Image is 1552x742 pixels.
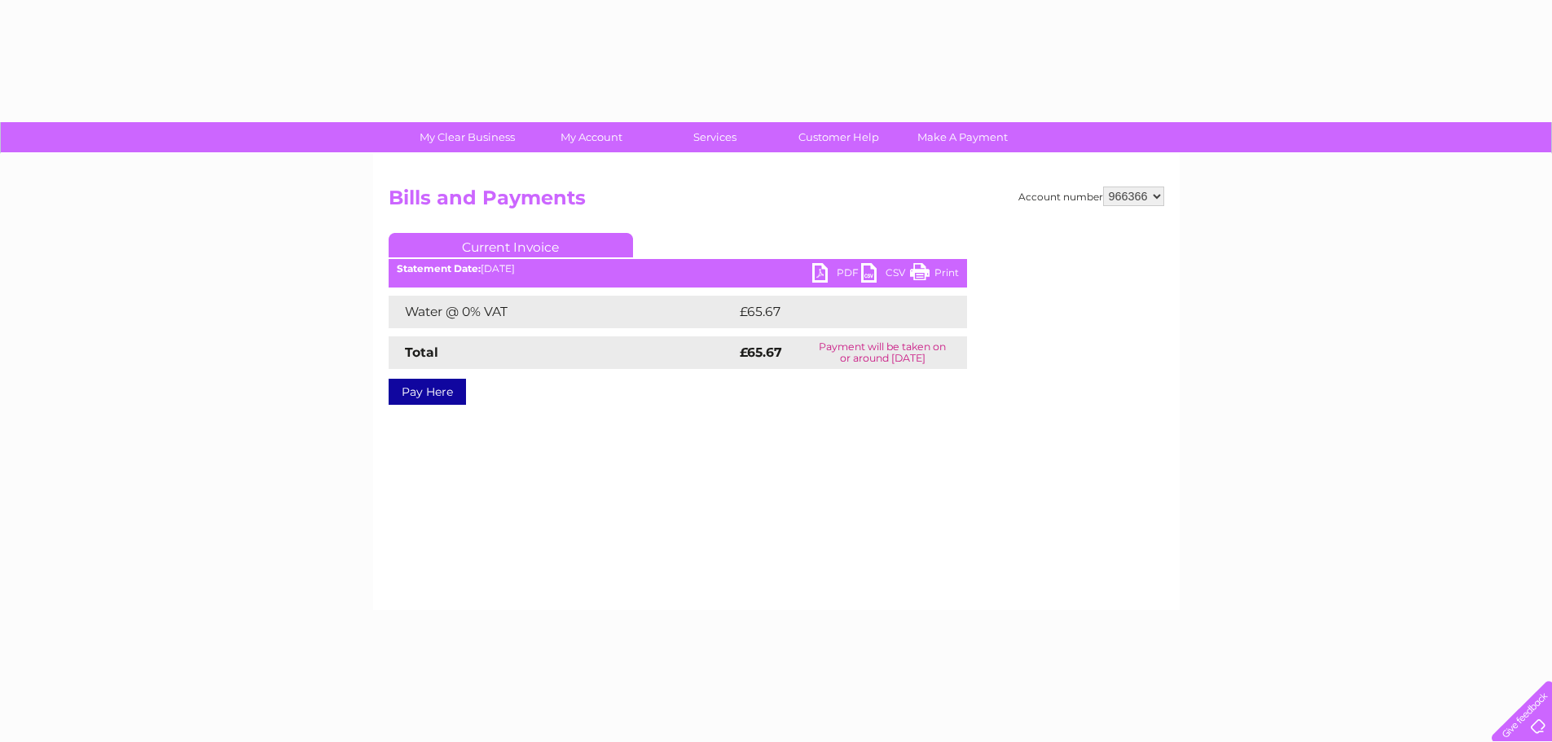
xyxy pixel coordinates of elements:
[397,262,481,274] b: Statement Date:
[389,233,633,257] a: Current Invoice
[736,296,934,328] td: £65.67
[861,263,910,287] a: CSV
[389,379,466,405] a: Pay Here
[389,296,736,328] td: Water @ 0% VAT
[389,263,967,274] div: [DATE]
[895,122,1030,152] a: Make A Payment
[772,122,906,152] a: Customer Help
[740,345,782,360] strong: £65.67
[910,263,959,287] a: Print
[524,122,658,152] a: My Account
[812,263,861,287] a: PDF
[400,122,534,152] a: My Clear Business
[648,122,782,152] a: Services
[405,345,438,360] strong: Total
[798,336,967,369] td: Payment will be taken on or around [DATE]
[1018,187,1164,206] div: Account number
[389,187,1164,217] h2: Bills and Payments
